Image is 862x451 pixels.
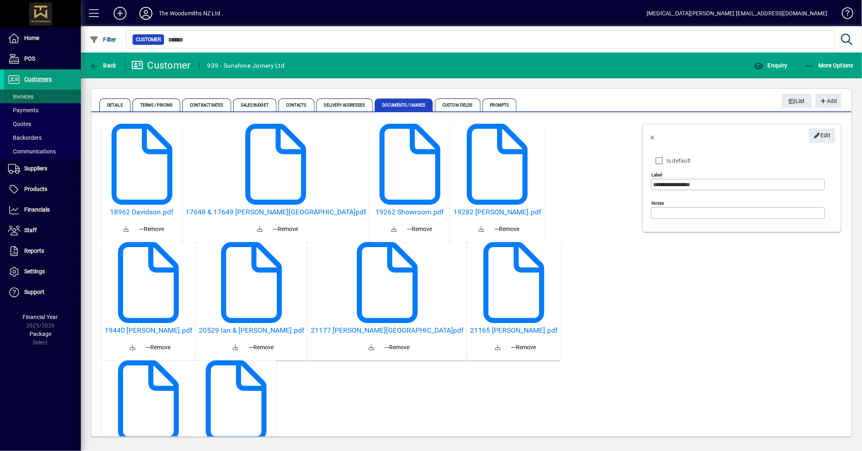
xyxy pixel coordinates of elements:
span: Financial Year [23,314,58,320]
span: Sales Budget [233,99,276,111]
span: Package [30,331,51,337]
button: Add [816,94,841,108]
span: Edit [814,129,831,142]
a: Support [4,282,81,302]
span: Products [24,186,47,192]
a: 21165 [PERSON_NAME].pdf [470,326,558,335]
span: Enquiry [754,62,787,69]
button: Profile [133,6,159,21]
span: Terms / Pricing [133,99,181,111]
a: Reports [4,241,81,261]
span: Invoices [8,93,34,100]
a: 21177 [PERSON_NAME][GEOGRAPHIC_DATA]pdf [311,326,464,335]
button: More Options [803,58,856,73]
span: Customer [136,36,161,44]
a: Invoices [4,90,81,103]
a: Quotes [4,117,81,131]
div: Customer [131,59,191,72]
span: Home [24,35,39,41]
span: List [788,94,805,108]
span: Filter [89,36,116,43]
span: Remove [407,225,432,233]
a: Download [384,220,404,239]
a: Staff [4,220,81,241]
button: List [782,94,812,108]
a: 19440 [PERSON_NAME].pdf [105,326,192,335]
span: Remove [139,225,164,233]
a: 17648 & 17649 [PERSON_NAME][GEOGRAPHIC_DATA]pdf [185,208,366,216]
span: Quotes [8,121,31,127]
a: Download [123,338,143,357]
button: Enquiry [752,58,789,73]
button: Remove [143,340,174,355]
button: Remove [508,340,540,355]
a: Download [362,338,381,357]
button: Edit [809,128,835,143]
a: Home [4,28,81,48]
button: Add [107,6,133,21]
a: Suppliers [4,159,81,179]
span: Details [99,99,131,111]
span: Payments [8,107,38,113]
span: Remove [273,225,298,233]
a: Knowledge Base [836,2,852,28]
span: Staff [24,227,37,233]
span: More Options [805,62,854,69]
span: Delivery Addresses [316,99,373,111]
span: Remove [146,343,171,352]
button: Back [87,58,118,73]
span: Reports [24,248,44,254]
a: Download [226,338,246,357]
a: Communications [4,145,81,158]
a: 20529 Ian & [PERSON_NAME].pdf [199,326,304,335]
span: Remove [495,225,520,233]
span: Back [89,62,116,69]
mat-label: Label [651,172,662,178]
span: Backorders [8,134,42,141]
app-page-header-button: Back [81,58,125,73]
a: Financials [4,200,81,220]
span: Support [24,289,44,295]
div: 939 - Sunshine Joinery Ltd [207,59,285,72]
span: Custom Fields [435,99,480,111]
span: POS [24,55,35,62]
a: POS [4,49,81,69]
button: Remove [136,222,167,236]
a: Download [116,220,136,239]
a: Payments [4,103,81,117]
span: Financials [24,206,50,213]
a: Settings [4,262,81,282]
span: Settings [24,268,45,275]
span: Customers [24,76,52,82]
a: 19262 Showroom.pdf [373,208,447,216]
button: Remove [491,222,523,236]
span: Remove [511,343,536,352]
a: 18962 Davidson.pdf [105,208,179,216]
span: Remove [249,343,274,352]
span: Prompts [483,99,517,111]
span: Documents / Images [375,99,433,111]
button: Remove [404,222,435,236]
button: Filter [87,32,118,47]
a: Download [489,338,508,357]
span: Add [820,94,837,108]
span: Contract Rates [182,99,231,111]
button: Back [643,126,662,145]
span: Suppliers [24,165,47,172]
span: Remove [384,343,409,352]
div: The Woodsmiths NZ Ltd . [159,7,223,20]
mat-label: Notes [651,200,664,206]
a: 19282 [PERSON_NAME].pdf [453,208,541,216]
a: Download [251,220,270,239]
button: Remove [381,340,413,355]
a: Backorders [4,131,81,145]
